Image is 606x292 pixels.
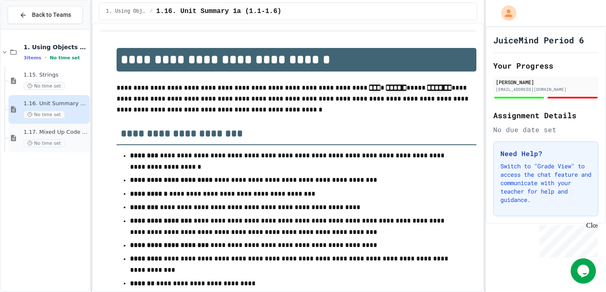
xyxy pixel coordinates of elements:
span: 1. Using Objects and Methods [24,43,88,51]
span: 1. Using Objects and Methods [106,8,146,15]
div: My Account [492,3,518,23]
span: No time set [24,139,65,147]
span: No time set [50,55,80,61]
p: Switch to "Grade View" to access the chat feature and communicate with your teacher for help and ... [500,162,591,204]
div: No due date set [493,125,598,135]
span: Back to Teams [32,11,71,19]
span: No time set [24,82,65,90]
h1: JuiceMind Period 6 [493,34,584,46]
span: 1.16. Unit Summary 1a (1.1-1.6) [156,6,282,16]
iframe: chat widget [536,222,598,257]
div: Chat with us now!Close [3,3,58,53]
div: [EMAIL_ADDRESS][DOMAIN_NAME] [496,86,596,93]
h3: Need Help? [500,149,591,159]
button: Back to Teams [8,6,83,24]
span: 1.16. Unit Summary 1a (1.1-1.6) [24,100,88,107]
span: 1.15. Strings [24,72,88,79]
span: / [150,8,153,15]
span: 3 items [24,55,41,61]
h2: Assignment Details [493,109,598,121]
span: 1.17. Mixed Up Code Practice 1.1-1.6 [24,129,88,136]
h2: Your Progress [493,60,598,72]
span: • [45,54,46,61]
span: No time set [24,111,65,119]
iframe: chat widget [571,258,598,284]
div: [PERSON_NAME] [496,78,596,86]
